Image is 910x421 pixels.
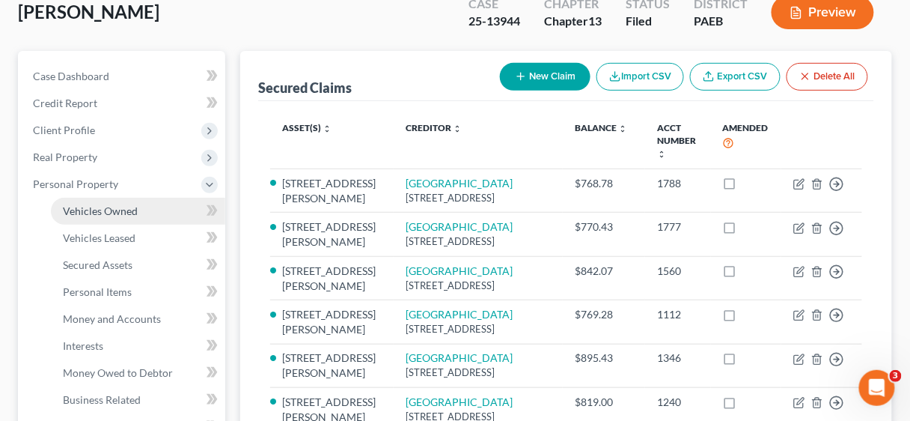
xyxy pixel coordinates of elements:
div: 1777 [657,219,699,234]
div: [STREET_ADDRESS] [406,322,551,336]
div: [STREET_ADDRESS] [406,191,551,205]
div: 25-13944 [468,13,520,30]
a: Export CSV [690,63,781,91]
div: $895.43 [575,351,633,366]
div: $819.00 [575,395,633,410]
a: Acct Number unfold_more [657,122,696,159]
div: 1346 [657,351,699,366]
a: Case Dashboard [21,63,225,90]
a: [GEOGRAPHIC_DATA] [406,308,513,321]
div: [STREET_ADDRESS] [406,234,551,249]
div: [STREET_ADDRESS] [406,279,551,293]
a: Money and Accounts [51,306,225,333]
a: Vehicles Leased [51,225,225,252]
button: Import CSV [596,63,684,91]
div: $768.78 [575,176,633,191]
a: [GEOGRAPHIC_DATA] [406,264,513,277]
iframe: Intercom live chat [859,370,895,406]
span: Personal Items [63,285,132,298]
a: Balance unfold_more [575,122,627,133]
a: Interests [51,333,225,360]
i: unfold_more [657,150,666,159]
span: Money Owed to Debtor [63,366,173,379]
li: [STREET_ADDRESS][PERSON_NAME] [282,176,382,206]
i: unfold_more [453,124,462,133]
div: Secured Claims [258,79,352,97]
a: Asset(s) unfold_more [282,122,332,133]
span: Vehicles Leased [63,231,135,244]
i: unfold_more [618,124,627,133]
span: Credit Report [33,97,97,109]
a: Personal Items [51,279,225,306]
a: Creditor unfold_more [406,122,462,133]
div: PAEB [694,13,748,30]
li: [STREET_ADDRESS][PERSON_NAME] [282,219,382,249]
li: [STREET_ADDRESS][PERSON_NAME] [282,351,382,381]
a: [GEOGRAPHIC_DATA] [406,396,513,408]
span: Interests [63,339,103,352]
div: [STREET_ADDRESS] [406,366,551,380]
li: [STREET_ADDRESS][PERSON_NAME] [282,264,382,294]
button: New Claim [500,63,590,91]
span: Case Dashboard [33,70,109,82]
span: 3 [890,370,902,382]
span: Secured Assets [63,258,132,271]
div: 1788 [657,176,699,191]
button: Delete All [787,63,868,91]
div: 1240 [657,395,699,410]
th: Amended [711,113,781,169]
div: Filed [626,13,670,30]
span: [PERSON_NAME] [18,1,159,22]
a: Vehicles Owned [51,198,225,225]
span: Client Profile [33,124,95,136]
a: Secured Assets [51,252,225,279]
a: [GEOGRAPHIC_DATA] [406,177,513,190]
div: $770.43 [575,219,633,234]
div: $769.28 [575,307,633,322]
a: [GEOGRAPHIC_DATA] [406,220,513,233]
span: Vehicles Owned [63,205,138,217]
div: Chapter [544,13,602,30]
div: $842.07 [575,264,633,279]
span: 13 [588,13,602,28]
a: Business Related [51,387,225,414]
a: [GEOGRAPHIC_DATA] [406,351,513,364]
span: Real Property [33,151,97,163]
span: Personal Property [33,178,118,190]
div: 1112 [657,307,699,322]
div: 1560 [657,264,699,279]
span: Money and Accounts [63,312,161,325]
i: unfold_more [323,124,332,133]
span: Business Related [63,393,141,406]
a: Credit Report [21,90,225,117]
a: Money Owed to Debtor [51,360,225,387]
li: [STREET_ADDRESS][PERSON_NAME] [282,307,382,337]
